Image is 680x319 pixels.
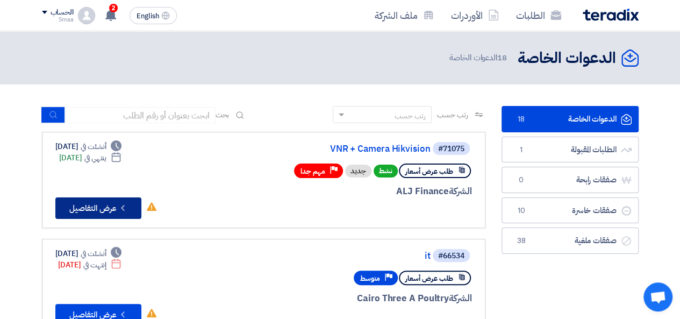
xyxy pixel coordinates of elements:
[502,228,639,254] a: صفقات ملغية38
[130,7,177,24] button: English
[449,292,472,305] span: الشركة
[42,17,74,23] div: Smaa
[366,3,442,28] a: ملف الشركة
[216,144,431,154] a: VNR + Camera Hikvision
[437,109,468,120] span: رتب حسب
[502,197,639,224] a: صفقات خاسرة10
[449,52,509,64] span: الدعوات الخاصة
[518,48,616,69] h2: الدعوات الخاصة
[83,259,106,271] span: إنتهت في
[345,165,371,178] div: جديد
[55,197,141,219] button: عرض التفاصيل
[360,273,380,283] span: متوسط
[515,236,528,246] span: 38
[502,106,639,132] a: الدعوات الخاصة18
[405,166,453,176] span: طلب عرض أسعار
[497,52,507,63] span: 18
[81,248,106,259] span: أنشئت في
[58,259,122,271] div: [DATE]
[213,292,472,306] div: Cairo Three A Poultry
[442,3,507,28] a: الأوردرات
[405,273,453,283] span: طلب عرض أسعار
[59,152,122,164] div: [DATE]
[65,107,216,123] input: ابحث بعنوان أو رقم الطلب
[55,141,122,152] div: [DATE]
[395,110,426,122] div: رتب حسب
[583,9,639,21] img: Teradix logo
[84,152,106,164] span: ينتهي في
[137,12,159,20] span: English
[502,137,639,163] a: الطلبات المقبولة1
[374,165,398,178] span: نشط
[502,167,639,193] a: صفقات رابحة0
[438,145,464,153] div: #71075
[507,3,570,28] a: الطلبات
[55,248,122,259] div: [DATE]
[216,251,431,261] a: it
[643,282,672,311] a: Open chat
[449,185,472,198] span: الشركة
[515,175,528,186] span: 0
[51,8,74,17] div: الحساب
[216,109,230,120] span: بحث
[515,205,528,216] span: 10
[78,7,95,24] img: profile_test.png
[213,185,472,199] div: ALJ Finance
[515,145,528,155] span: 1
[109,4,118,12] span: 2
[438,252,464,260] div: #66534
[81,141,106,152] span: أنشئت في
[300,166,325,176] span: مهم جدا
[515,114,528,125] span: 18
